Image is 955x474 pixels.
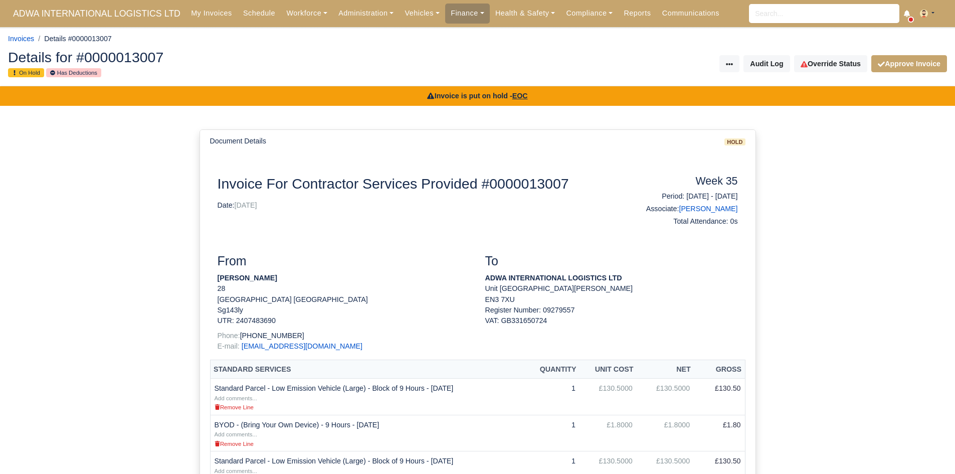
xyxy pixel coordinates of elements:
[218,342,240,350] span: E-mail:
[694,360,745,379] th: Gross
[485,274,622,282] strong: ADWA INTERNATIONAL LOGISTICS LTD
[637,415,694,451] td: £1.8000
[218,332,240,340] span: Phone:
[485,294,738,305] p: EN3 7XU
[743,55,790,72] button: Audit Log
[218,294,470,305] p: [GEOGRAPHIC_DATA] [GEOGRAPHIC_DATA]
[512,92,528,100] u: EOC
[445,4,490,23] a: Finance
[215,439,254,447] a: Remove Line
[619,205,738,213] h6: Associate:
[724,138,745,146] span: hold
[210,415,525,451] td: BYOD - (Bring Your Own Device) - 9 Hours - [DATE]
[478,305,745,327] div: Register Number: 09279557
[185,4,238,23] a: My Invoices
[8,35,34,43] a: Invoices
[8,50,470,64] h2: Details for #0000013007
[679,205,737,213] a: [PERSON_NAME]
[210,137,266,145] h6: Document Details
[210,379,525,415] td: Standard Parcel - Low Emission Vehicle (Large) - Block of 9 Hours - [DATE]
[242,342,362,350] a: [EMAIL_ADDRESS][DOMAIN_NAME]
[580,415,637,451] td: £1.8000
[485,254,738,269] h3: To
[218,175,604,192] h2: Invoice For Contractor Services Provided #0000013007
[215,468,257,474] small: Add comments...
[490,4,561,23] a: Health & Safety
[525,360,580,379] th: Quantity
[637,360,694,379] th: Net
[215,394,257,402] a: Add comments...
[525,415,580,451] td: 1
[749,4,899,23] input: Search...
[218,200,604,211] p: Date:
[794,55,867,72] a: Override Status
[619,217,738,226] h6: Total Attendance: 0s
[281,4,333,23] a: Workforce
[485,315,738,326] div: VAT: GB331650724
[215,404,254,410] small: Remove Line
[218,315,470,326] p: UTR: 2407483690
[694,379,745,415] td: £130.50
[657,4,725,23] a: Communications
[8,68,44,77] small: On Hold
[637,379,694,415] td: £130.5000
[333,4,399,23] a: Administration
[218,283,470,294] p: 28
[694,415,745,451] td: £1.80
[218,331,470,341] p: [PHONE_NUMBER]
[619,192,738,201] h6: Period: [DATE] - [DATE]
[871,55,947,72] button: Approve Invoice
[560,4,618,23] a: Compliance
[580,360,637,379] th: Unit Cost
[525,379,580,415] td: 1
[215,441,254,447] small: Remove Line
[399,4,445,23] a: Vehicles
[34,33,112,45] li: Details #0000013007
[618,4,656,23] a: Reports
[218,305,470,315] p: Sg143ly
[215,403,254,411] a: Remove Line
[580,379,637,415] td: £130.5000
[215,431,257,437] small: Add comments...
[218,254,470,269] h3: From
[238,4,281,23] a: Schedule
[485,283,738,294] p: Unit [GEOGRAPHIC_DATA][PERSON_NAME]
[215,430,257,438] a: Add comments...
[215,395,257,401] small: Add comments...
[8,4,185,24] a: ADWA INTERNATIONAL LOGISTICS LTD
[218,274,277,282] strong: [PERSON_NAME]
[235,201,257,209] span: [DATE]
[46,68,101,77] small: Has Deductions
[619,175,738,188] h4: Week 35
[210,360,525,379] th: Standard Services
